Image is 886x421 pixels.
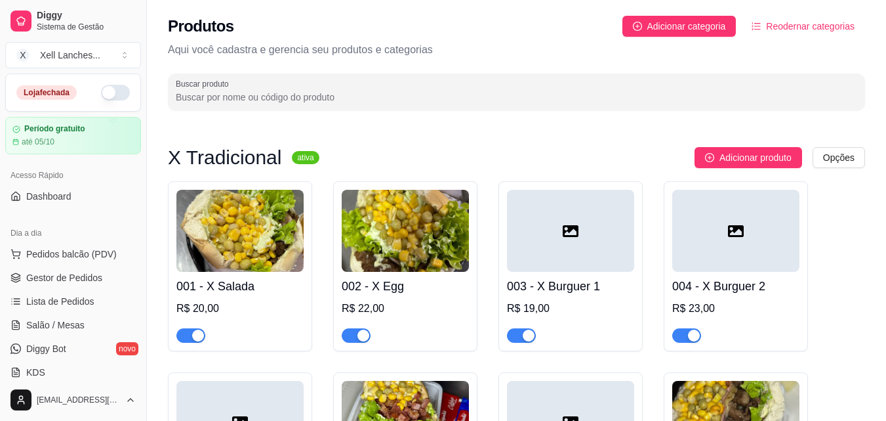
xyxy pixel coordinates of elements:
span: plus-circle [633,22,642,31]
a: Lista de Pedidos [5,291,141,312]
a: Gestor de Pedidos [5,267,141,288]
p: Aqui você cadastra e gerencia seu produtos e categorias [168,42,865,58]
div: Dia a dia [5,223,141,244]
a: KDS [5,362,141,383]
article: até 05/10 [22,137,54,147]
label: Buscar produto [176,78,233,89]
h4: 003 - X Burguer 1 [507,277,634,296]
span: Adicionar produto [719,150,792,165]
span: Lista de Pedidos [26,295,94,308]
button: Select a team [5,42,141,68]
span: Adicionar categoria [647,19,726,33]
button: Adicionar categoria [622,16,736,37]
h2: Produtos [168,16,234,37]
span: X [16,49,30,62]
div: R$ 22,00 [342,301,469,317]
span: Pedidos balcão (PDV) [26,248,117,261]
div: Acesso Rápido [5,165,141,186]
img: product-image [176,190,304,272]
button: [EMAIL_ADDRESS][DOMAIN_NAME] [5,384,141,416]
a: Diggy Botnovo [5,338,141,359]
h4: 004 - X Burguer 2 [672,277,799,296]
h4: 002 - X Egg [342,277,469,296]
span: [EMAIL_ADDRESS][DOMAIN_NAME] [37,395,120,405]
span: Diggy Bot [26,342,66,355]
span: Diggy [37,10,136,22]
a: Dashboard [5,186,141,207]
span: Opções [823,150,855,165]
span: KDS [26,366,45,379]
button: Pedidos balcão (PDV) [5,244,141,265]
span: Dashboard [26,190,71,203]
a: Período gratuitoaté 05/10 [5,117,141,154]
span: Reodernar categorias [766,19,855,33]
div: R$ 20,00 [176,301,304,317]
div: Xell Lanches ... [40,49,100,62]
article: Período gratuito [24,124,85,134]
h3: X Tradicional [168,150,281,166]
a: Salão / Mesas [5,315,141,336]
img: product-image [342,190,469,272]
input: Buscar produto [176,91,857,104]
div: R$ 19,00 [507,301,634,317]
span: ordered-list [752,22,761,31]
button: Alterar Status [101,85,130,100]
span: plus-circle [705,153,714,162]
span: Salão / Mesas [26,319,85,332]
button: Reodernar categorias [741,16,865,37]
div: Loja fechada [16,85,77,100]
div: R$ 23,00 [672,301,799,317]
sup: ativa [292,151,319,164]
span: Gestor de Pedidos [26,271,102,284]
span: Sistema de Gestão [37,22,136,32]
h4: 001 - X Salada [176,277,304,296]
button: Adicionar produto [695,147,802,168]
button: Opções [813,147,865,168]
a: DiggySistema de Gestão [5,5,141,37]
